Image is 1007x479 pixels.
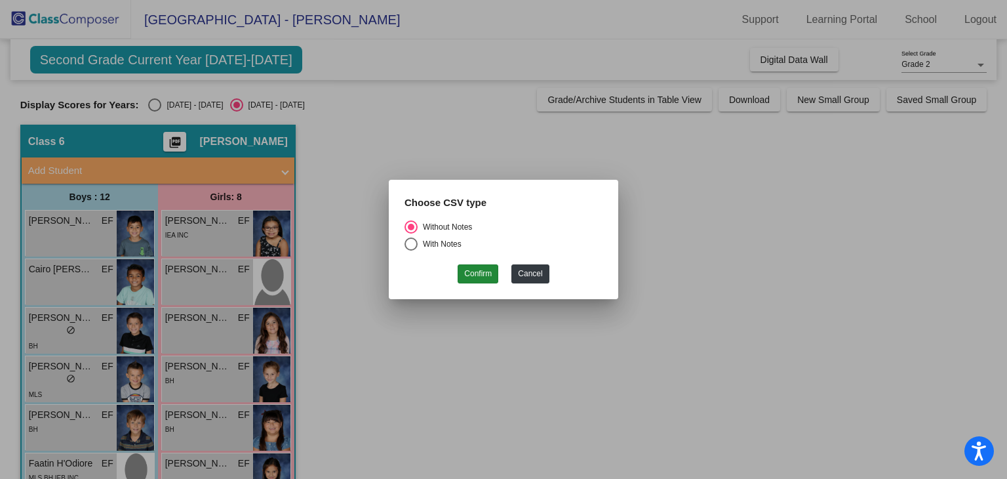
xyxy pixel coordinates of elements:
mat-radio-group: Select an option [405,220,602,255]
div: With Notes [418,238,462,250]
button: Cancel [511,264,549,283]
label: Choose CSV type [405,196,486,211]
button: Confirm [458,264,498,283]
div: Without Notes [418,221,472,233]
